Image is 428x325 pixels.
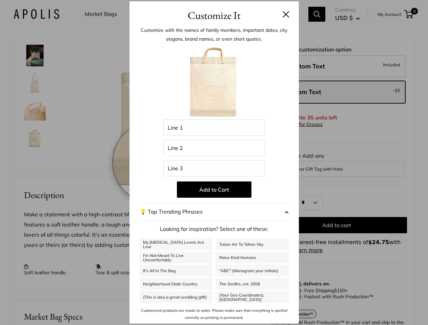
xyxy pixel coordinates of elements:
[140,278,212,290] a: Neighborhood State Country
[140,291,212,303] a: (This is also a great wedding gift!)
[177,45,251,120] img: oat_003-Customizer-_1.jpg
[140,224,289,234] p: Looking for inspiration? Select one of these:
[216,265,289,277] a: "ABC" (Monogram your initials)
[216,291,289,303] a: (Your Geo Coordinates), [GEOGRAPHIC_DATA]
[140,7,289,23] h3: Customize It
[140,26,289,43] p: Customize with the names of family members, important dates, city slogans, brand names, or even s...
[216,252,289,263] a: Raise Kind Humans
[5,299,73,320] iframe: Sign Up via Text for Offers
[140,252,212,263] a: I'm Not Meant To Live Uncomfortably
[140,265,212,277] a: It's All In The Bag
[216,238,289,250] a: Tulum Air To Tahoe Sky
[140,238,212,250] a: My [MEDICAL_DATA] Levels Are Low
[216,278,289,290] a: The Smiths, est. 2008
[177,181,251,198] button: Add to Cart
[140,307,289,321] p: Customized products are made to order. Please make sure that everything is spelled correctly as p...
[140,203,289,221] button: 💡 Top Trending Phrases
